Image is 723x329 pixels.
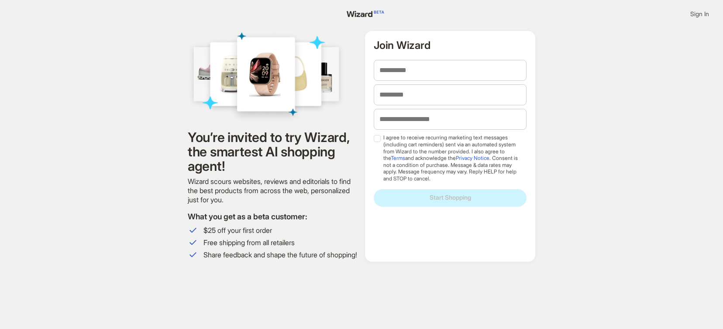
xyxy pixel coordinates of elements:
button: Start Shopping [374,189,527,207]
h2: What you get as a beta customer: [188,211,358,222]
a: Terms [391,155,405,161]
button: Sign In [683,7,716,21]
span: Sign In [690,10,709,18]
span: Share feedback and shape the future of shopping! [203,250,358,260]
h1: You’re invited to try Wizard, the smartest AI shopping agent! [188,130,358,173]
div: Wizard scours websites, reviews and editorials to find the best products from across the web, per... [188,177,358,204]
span: Free shipping from all retailers [203,238,358,247]
a: Privacy Notice [456,155,489,161]
h2: Join Wizard [374,40,527,51]
span: I agree to receive recurring marketing text messages (including cart reminders) sent via an autom... [383,134,523,182]
span: $25 off your first order [203,226,358,235]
